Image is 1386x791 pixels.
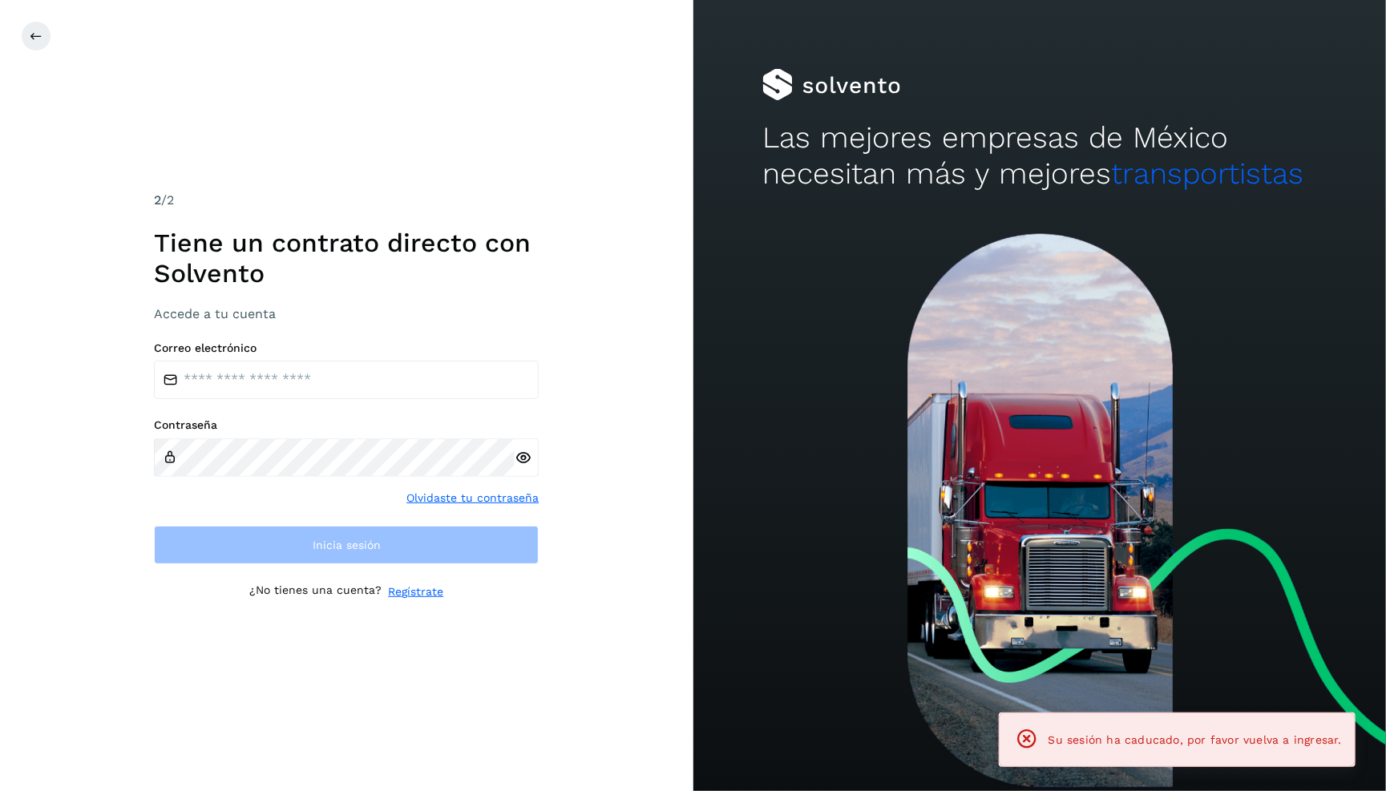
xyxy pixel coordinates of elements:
[1111,156,1303,191] span: transportistas
[154,526,539,564] button: Inicia sesión
[154,228,539,289] h1: Tiene un contrato directo con Solvento
[388,583,443,600] a: Regístrate
[249,583,382,600] p: ¿No tienes una cuenta?
[1049,733,1342,746] span: Su sesión ha caducado, por favor vuelva a ingresar.
[313,539,381,551] span: Inicia sesión
[154,418,539,432] label: Contraseña
[762,120,1317,192] h2: Las mejores empresas de México necesitan más y mejores
[154,191,539,210] div: /2
[154,192,161,208] span: 2
[406,490,539,506] a: Olvidaste tu contraseña
[154,306,539,321] h3: Accede a tu cuenta
[154,341,539,355] label: Correo electrónico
